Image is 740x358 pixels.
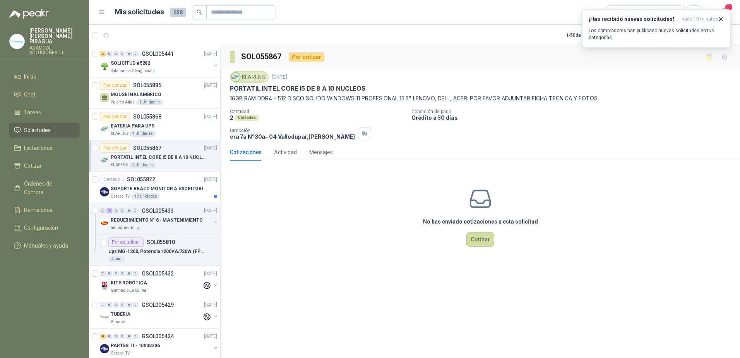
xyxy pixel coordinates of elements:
span: Órdenes de Compra [24,179,72,196]
button: 1 [717,5,731,19]
div: 0 [106,302,112,308]
div: Todas [612,8,628,17]
div: Por cotizar [100,143,130,153]
div: 0 [126,208,132,213]
div: 0 [126,271,132,276]
p: PORTATIL INTEL CORE I5 DE 8 A 10 NUCLEOS [111,154,207,161]
img: Company Logo [10,34,24,49]
p: Caracol TV [111,350,130,356]
p: [DATE] [204,333,217,340]
p: GSOL005441 [142,51,174,57]
div: 0 [100,271,106,276]
div: 0 [133,271,139,276]
div: 8 [100,334,106,339]
p: KITS ROBÓTICA [111,279,147,287]
p: SOLICITUD #5282 [111,60,150,67]
div: 0 [113,302,119,308]
div: 1 Unidades [136,99,163,105]
p: PARTES TI - 10002306 [111,342,160,349]
p: [DATE] [204,82,217,89]
span: Manuales y ayuda [24,241,68,250]
div: 2 Unidades [129,162,156,168]
div: 0 [106,334,112,339]
div: 0 [133,334,139,339]
a: 0 0 0 0 0 0 GSOL005429[DATE] Company LogoTUBERIAAlmatec [100,300,219,325]
img: Company Logo [231,73,240,81]
div: 0 [113,334,119,339]
p: [DATE] [204,301,217,309]
a: 0 1 0 0 0 0 GSOL005433[DATE] Company LogoREQUERIMIENTO N° 6 - MANTENIMIENTOIndustrias Tomy [100,206,219,231]
div: Mensajes [309,148,333,157]
div: 0 [113,51,119,57]
img: Company Logo [100,219,109,228]
a: 2 0 0 0 0 0 GSOL005441[DATE] Company LogoSOLICITUD #5282Salamanca Oleaginosas SAS [100,49,219,74]
div: 0 [126,302,132,308]
div: 1 - 50 de 1317 [566,29,617,41]
span: Configuración [24,224,58,232]
div: 0 [106,271,112,276]
p: cra 7a N°30a- 04 Valledupar , [PERSON_NAME] [230,133,355,140]
p: GSOL005429 [142,302,174,308]
span: Licitaciones [24,144,53,152]
p: [DATE] [204,176,217,183]
div: 0 [120,208,125,213]
p: [DATE] [204,145,217,152]
p: MOUSE INALAMBRICO [111,91,161,98]
p: SOL055822 [127,177,155,182]
a: Licitaciones [9,141,80,155]
span: 658 [170,8,186,17]
p: Valores Atlas [111,99,135,105]
div: Por adjudicar [108,238,144,247]
p: SOPORTE BRAZO MONITOR A ESCRITORIO NBF80 [111,185,207,193]
p: Condición de pago [411,109,737,114]
a: Manuales y ayuda [9,238,80,253]
h3: ¡Has recibido nuevas solicitudes! [589,16,678,22]
div: Por cotizar [100,81,130,90]
a: Por adjudicarSOL055810Ups MG-1200, Potencia 1200VA/720W (FP: 06), Voltaje nominal 90 - 150 VAC, 6... [89,234,220,266]
p: [DATE] [204,50,217,58]
div: 0 [100,302,106,308]
div: 0 [120,334,125,339]
img: Company Logo [100,344,109,353]
div: Cerrado [100,175,124,184]
div: 0 [106,51,112,57]
p: Industrias Tomy [111,225,140,231]
p: Caracol TV [111,193,130,200]
p: [DATE] [204,207,217,215]
p: SOL055867 [133,145,161,151]
div: Actividad [274,148,297,157]
span: Tareas [24,108,41,117]
p: KLARENS [111,131,128,137]
span: Remisiones [24,206,53,214]
p: KLARENS [111,162,128,168]
div: 0 [133,302,139,308]
div: 0 [113,208,119,213]
div: 10 Unidades [131,193,160,200]
div: 0 [120,271,125,276]
p: [DATE] [272,74,287,81]
span: hace 10 minutos [682,16,718,22]
p: Ups MG-1200, Potencia 1200VA/720W (FP: 06), Voltaje nominal 90 - 150 VAC, 60Hz, Corriente 6A, [108,248,205,255]
img: Company Logo [100,124,109,134]
p: Dirección [230,128,355,133]
a: Chat [9,87,80,102]
div: 0 [113,271,119,276]
div: 0 [126,334,132,339]
p: GSOL005432 [142,271,174,276]
p: Gimnasio La Colina [111,287,146,294]
a: CerradoSOL055822[DATE] Company LogoSOPORTE BRAZO MONITOR A ESCRITORIO NBF80Caracol TV10 Unidades [89,172,220,203]
p: SOL055810 [147,239,175,245]
a: Remisiones [9,203,80,217]
p: GSOL005424 [142,334,174,339]
p: 16GB RAM DDR4 – 512 DISCO SOLIDO WINDOWS 11 PROFESIONAL 15.3" LENOVO, DELL, ACER. POR FAVOR ADJUN... [230,94,731,103]
img: Logo peakr [9,9,49,19]
div: 0 [133,208,139,213]
a: Solicitudes [9,123,80,138]
p: Cantidad [230,109,405,114]
div: KLARENS [230,71,269,83]
div: 2 [100,51,106,57]
div: Cotizaciones [230,148,262,157]
p: Almatec [111,319,125,325]
a: 8 0 0 0 0 0 GSOL005424[DATE] Company LogoPARTES TI - 10002306Caracol TV [100,332,219,356]
p: Crédito a 30 días [411,114,737,121]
